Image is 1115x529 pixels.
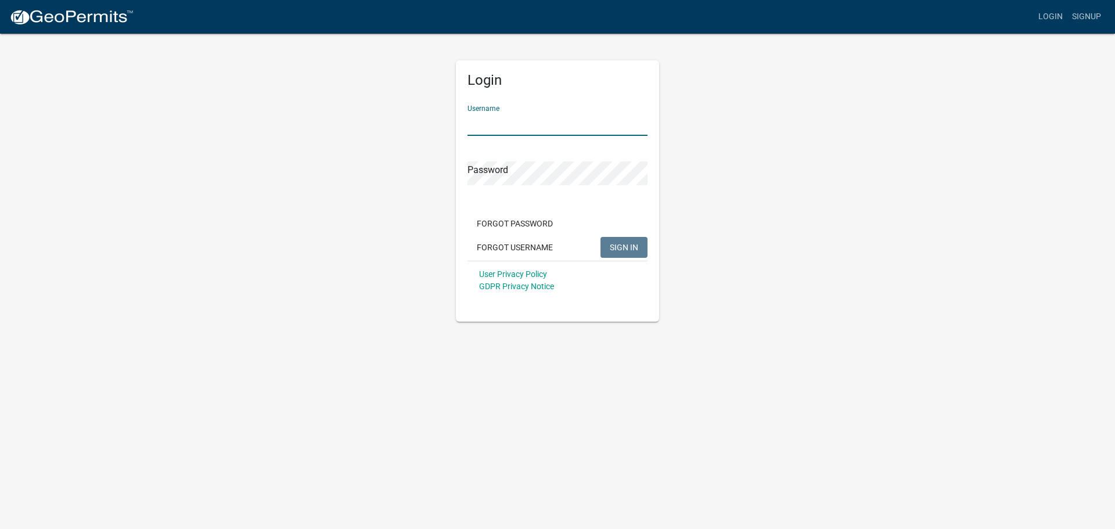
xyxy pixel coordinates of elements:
a: User Privacy Policy [479,269,547,279]
a: Signup [1067,6,1106,28]
button: SIGN IN [600,237,648,258]
a: GDPR Privacy Notice [479,282,554,291]
span: SIGN IN [610,242,638,251]
h5: Login [467,72,648,89]
a: Login [1034,6,1067,28]
button: Forgot Password [467,213,562,234]
button: Forgot Username [467,237,562,258]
